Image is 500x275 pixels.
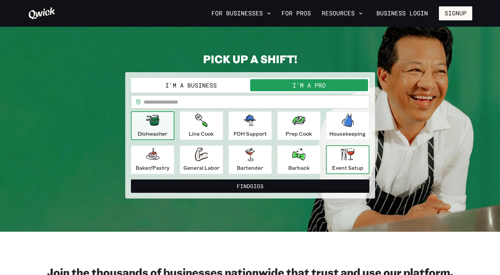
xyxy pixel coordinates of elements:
[228,111,272,140] button: FOH Support
[326,145,369,174] button: Event Setup
[189,130,214,138] p: Line Cook
[237,164,263,172] p: Bartender
[125,52,375,65] h2: PICK UP A SHIFT!
[131,179,369,193] button: FindGigs
[138,130,167,138] p: Dishwasher
[250,79,368,91] button: I'm a Pro
[279,8,314,19] a: For Pros
[132,79,250,91] button: I'm a Business
[131,145,174,174] button: Baker/Pastry
[277,145,321,174] button: Barback
[136,164,169,172] p: Baker/Pastry
[286,130,312,138] p: Prep Cook
[277,111,321,140] button: Prep Cook
[332,164,363,172] p: Event Setup
[371,6,434,20] a: Business Login
[131,111,174,140] button: Dishwasher
[439,6,472,20] button: Signup
[288,164,310,172] p: Barback
[228,145,272,174] button: Bartender
[329,130,366,138] p: Housekeeping
[233,130,267,138] p: FOH Support
[180,111,223,140] button: Line Cook
[183,164,219,172] p: General Labor
[319,8,365,19] button: Resources
[326,111,369,140] button: Housekeeping
[180,145,223,174] button: General Labor
[209,8,274,19] button: For Businesses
